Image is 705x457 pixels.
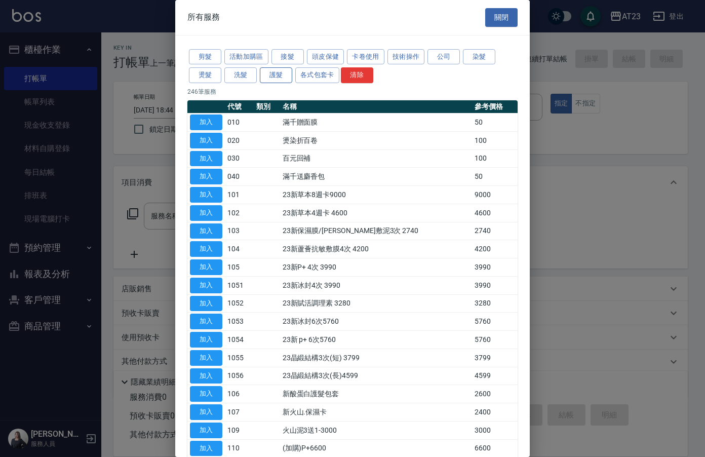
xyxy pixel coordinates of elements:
[280,403,473,422] td: 新火山.保濕卡
[472,149,518,168] td: 100
[190,332,222,348] button: 加入
[190,259,222,275] button: 加入
[472,113,518,132] td: 50
[189,67,221,83] button: 燙髮
[280,204,473,222] td: 23新草本4週卡 4600
[472,100,518,113] th: 參考價格
[225,131,254,149] td: 020
[190,423,222,438] button: 加入
[190,368,222,384] button: 加入
[225,149,254,168] td: 030
[190,404,222,420] button: 加入
[225,276,254,294] td: 1051
[472,222,518,240] td: 2740
[225,349,254,367] td: 1055
[190,441,222,456] button: 加入
[485,8,518,27] button: 關閉
[190,278,222,293] button: 加入
[280,113,473,132] td: 滿千贈面膜
[225,113,254,132] td: 010
[472,276,518,294] td: 3990
[190,205,222,221] button: 加入
[280,168,473,186] td: 滿千送麝香包
[190,151,222,167] button: 加入
[189,49,221,65] button: 剪髮
[472,403,518,422] td: 2400
[280,149,473,168] td: 百元回補
[295,67,339,83] button: 各式包套卡
[280,349,473,367] td: 23晶緞結構3次(短) 3799
[190,241,222,257] button: 加入
[190,350,222,366] button: 加入
[190,133,222,148] button: 加入
[472,421,518,439] td: 3000
[225,204,254,222] td: 102
[225,331,254,349] td: 1054
[472,240,518,258] td: 4200
[280,276,473,294] td: 23新冰封4次 3990
[225,186,254,204] td: 101
[387,49,425,65] button: 技術操作
[472,186,518,204] td: 9000
[280,385,473,403] td: 新酸蛋白護髮包套
[472,349,518,367] td: 3799
[190,296,222,312] button: 加入
[225,385,254,403] td: 106
[190,314,222,329] button: 加入
[472,204,518,222] td: 4600
[463,49,495,65] button: 染髮
[187,12,220,22] span: 所有服務
[472,331,518,349] td: 5760
[472,294,518,313] td: 3280
[347,49,384,65] button: 卡卷使用
[472,258,518,277] td: 3990
[280,258,473,277] td: 23新P+ 4次 3990
[307,49,344,65] button: 頭皮保健
[280,331,473,349] td: 23新 p+ 6次5760
[280,421,473,439] td: 火山泥3送1-3000
[472,168,518,186] td: 50
[225,421,254,439] td: 109
[224,67,257,83] button: 洗髮
[190,115,222,130] button: 加入
[280,186,473,204] td: 23新草本8週卡9000
[190,169,222,184] button: 加入
[472,313,518,331] td: 5760
[187,87,518,96] p: 246 筆服務
[225,258,254,277] td: 105
[280,313,473,331] td: 23新冰封6次5760
[472,367,518,385] td: 4599
[190,386,222,402] button: 加入
[225,222,254,240] td: 103
[280,222,473,240] td: 23新保濕膜/[PERSON_NAME]敷泥3次 2740
[472,385,518,403] td: 2600
[225,313,254,331] td: 1053
[280,131,473,149] td: 燙染折百卷
[224,49,268,65] button: 活動加購區
[190,223,222,239] button: 加入
[225,367,254,385] td: 1056
[271,49,304,65] button: 接髮
[280,240,473,258] td: 23新蘆薈抗敏敷膜4次 4200
[341,67,373,83] button: 清除
[280,367,473,385] td: 23晶緞結構3次(長)4599
[190,187,222,203] button: 加入
[254,100,280,113] th: 類別
[225,168,254,186] td: 040
[280,294,473,313] td: 23新賦活調理素 3280
[225,100,254,113] th: 代號
[260,67,292,83] button: 護髮
[225,240,254,258] td: 104
[225,403,254,422] td: 107
[472,131,518,149] td: 100
[427,49,460,65] button: 公司
[280,100,473,113] th: 名稱
[225,294,254,313] td: 1052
